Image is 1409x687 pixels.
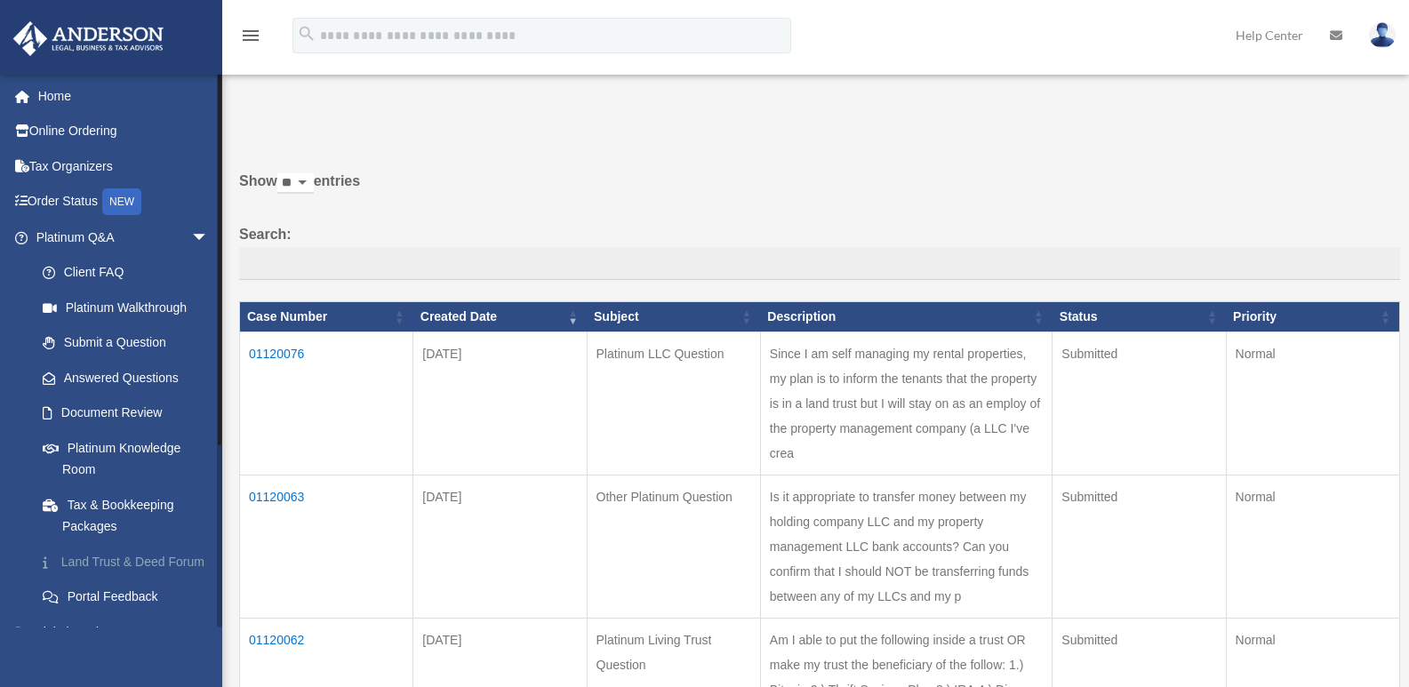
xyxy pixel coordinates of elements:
a: Land Trust & Deed Forum [25,544,236,579]
a: Platinum Walkthrough [25,290,236,325]
td: Normal [1226,475,1399,619]
a: Tax Organizers [12,148,236,184]
th: Created Date: activate to sort column ascending [413,302,587,332]
input: Search: [239,247,1400,281]
i: search [297,24,316,44]
td: 01120063 [240,475,413,619]
select: Showentries [277,173,314,194]
td: 01120076 [240,332,413,475]
td: [DATE] [413,332,587,475]
th: Description: activate to sort column ascending [760,302,1053,332]
a: Tax & Bookkeeping Packages [25,487,236,544]
div: NEW [102,188,141,215]
label: Show entries [239,169,1400,212]
th: Priority: activate to sort column ascending [1226,302,1399,332]
th: Subject: activate to sort column ascending [587,302,760,332]
th: Case Number: activate to sort column ascending [240,302,413,332]
a: Platinum Q&Aarrow_drop_down [12,220,236,255]
td: [DATE] [413,475,587,619]
a: Answered Questions [25,360,227,395]
a: Home [12,78,236,114]
a: Portal Feedback [25,579,236,615]
label: Search: [239,222,1400,281]
td: Other Platinum Question [587,475,760,619]
td: Submitted [1053,475,1226,619]
a: Digital Productsarrow_drop_down [12,614,236,650]
img: Anderson Advisors Platinum Portal [8,21,169,56]
a: Client FAQ [25,255,236,291]
td: Platinum LLC Question [587,332,760,475]
td: Normal [1226,332,1399,475]
i: menu [240,25,261,46]
a: Online Ordering [12,114,236,149]
td: Is it appropriate to transfer money between my holding company LLC and my property management LLC... [760,475,1053,619]
a: Document Review [25,395,236,431]
a: Submit a Question [25,325,236,361]
a: Platinum Knowledge Room [25,430,236,487]
a: menu [240,31,261,46]
td: Since I am self managing my rental properties, my plan is to inform the tenants that the property... [760,332,1053,475]
th: Status: activate to sort column ascending [1053,302,1226,332]
span: arrow_drop_down [191,614,227,651]
a: Order StatusNEW [12,184,236,220]
img: User Pic [1369,22,1396,48]
td: Submitted [1053,332,1226,475]
span: arrow_drop_down [191,220,227,256]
